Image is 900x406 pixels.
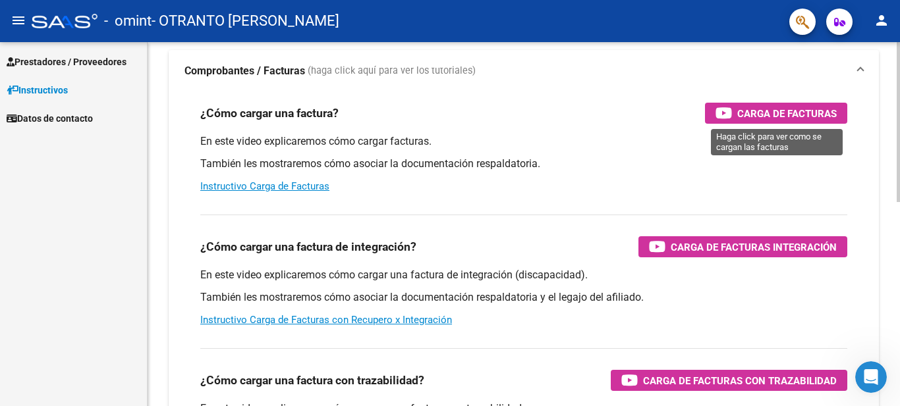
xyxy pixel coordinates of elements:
h3: ¿Cómo cargar una factura de integración? [200,238,416,256]
mat-expansion-panel-header: Comprobantes / Facturas (haga click aquí para ver los tutoriales) [169,50,879,92]
a: Instructivo Carga de Facturas con Recupero x Integración [200,314,452,326]
a: Instructivo Carga de Facturas [200,180,329,192]
mat-icon: menu [11,13,26,28]
h3: ¿Cómo cargar una factura con trazabilidad? [200,371,424,390]
button: Carga de Facturas [705,103,847,124]
span: Carga de Facturas [737,105,837,122]
button: Carga de Facturas con Trazabilidad [611,370,847,391]
span: (haga click aquí para ver los tutoriales) [308,64,476,78]
iframe: Intercom live chat [855,361,887,393]
button: Carga de Facturas Integración [638,236,847,257]
span: Carga de Facturas Integración [671,239,837,255]
span: Instructivos [7,83,68,97]
p: En este video explicaremos cómo cargar una factura de integración (discapacidad). [200,268,847,282]
span: - OTRANTO [PERSON_NAME] [152,7,339,36]
span: Carga de Facturas con Trazabilidad [643,372,837,389]
p: También les mostraremos cómo asociar la documentación respaldatoria y el legajo del afiliado. [200,290,847,305]
p: También les mostraremos cómo asociar la documentación respaldatoria. [200,157,847,171]
span: Datos de contacto [7,111,93,126]
h3: ¿Cómo cargar una factura? [200,104,339,122]
strong: Comprobantes / Facturas [184,64,305,78]
span: Prestadores / Proveedores [7,55,127,69]
p: En este video explicaremos cómo cargar facturas. [200,134,847,149]
span: - omint [104,7,152,36]
mat-icon: person [874,13,889,28]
